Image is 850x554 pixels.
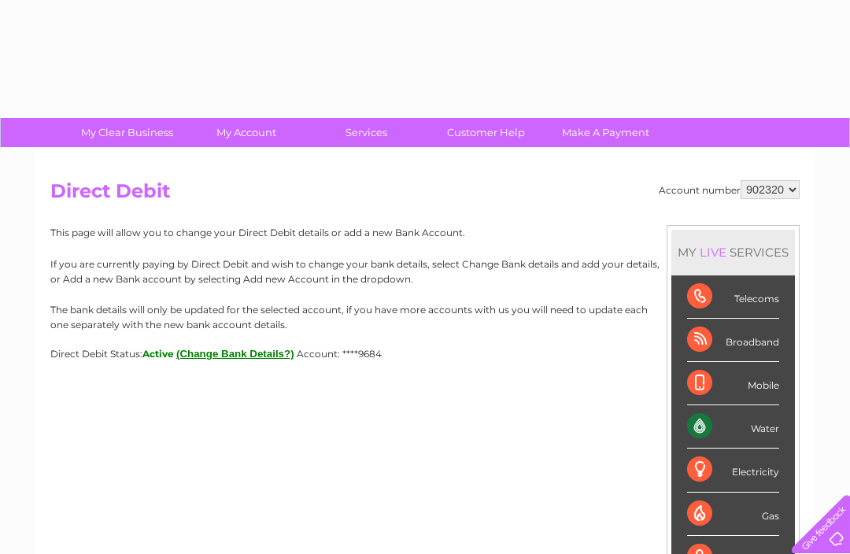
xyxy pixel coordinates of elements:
[687,493,779,536] div: Gas
[421,118,551,147] a: Customer Help
[687,319,779,362] div: Broadband
[142,348,174,360] span: Active
[50,180,800,210] h2: Direct Debit
[50,225,800,240] p: This page will allow you to change your Direct Debit details or add a new Bank Account.
[687,275,779,319] div: Telecoms
[541,118,671,147] a: Make A Payment
[671,230,795,275] div: MY SERVICES
[182,118,312,147] a: My Account
[50,348,800,360] div: Direct Debit Status:
[176,348,294,360] button: (Change Bank Details?)
[659,180,800,199] div: Account number
[301,118,431,147] a: Services
[50,302,800,332] p: The bank details will only be updated for the selected account, if you have more accounts with us...
[687,405,779,449] div: Water
[50,257,800,286] p: If you are currently paying by Direct Debit and wish to change your bank details, select Change B...
[697,245,730,260] div: LIVE
[62,118,192,147] a: My Clear Business
[687,449,779,492] div: Electricity
[687,362,779,405] div: Mobile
